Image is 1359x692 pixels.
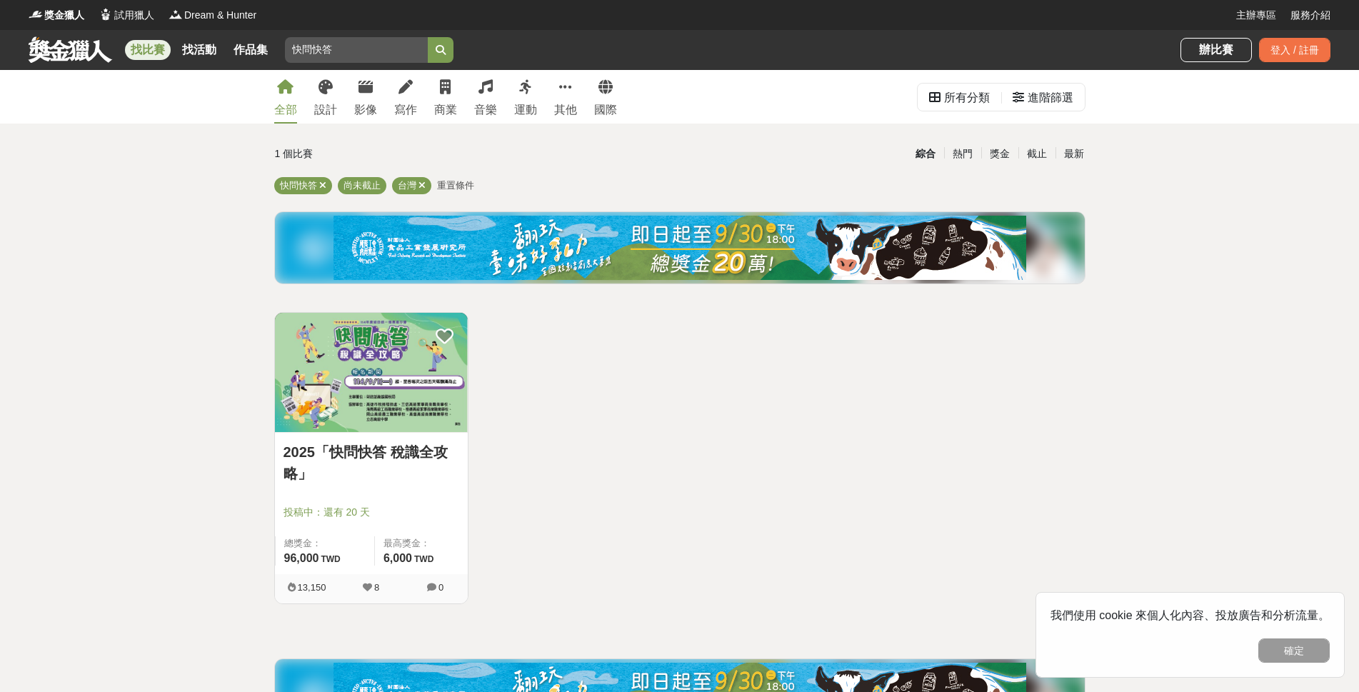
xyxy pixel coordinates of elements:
[383,536,459,551] span: 最高獎金：
[314,101,337,119] div: 設計
[44,8,84,23] span: 獎金獵人
[554,101,577,119] div: 其他
[354,70,377,124] a: 影像
[176,40,222,60] a: 找活動
[434,101,457,119] div: 商業
[1055,141,1093,166] div: 最新
[284,505,459,520] span: 投稿中：還有 20 天
[284,536,366,551] span: 總獎金：
[354,101,377,119] div: 影像
[374,582,379,593] span: 8
[169,8,256,23] a: LogoDream & Hunter
[438,582,443,593] span: 0
[907,141,944,166] div: 綜合
[114,8,154,23] span: 試用獵人
[275,141,544,166] div: 1 個比賽
[1180,38,1252,62] a: 辦比賽
[125,40,171,60] a: 找比賽
[99,8,154,23] a: Logo試用獵人
[314,70,337,124] a: 設計
[394,101,417,119] div: 寫作
[284,552,319,564] span: 96,000
[321,554,340,564] span: TWD
[1018,141,1055,166] div: 截止
[99,7,113,21] img: Logo
[1050,609,1330,621] span: 我們使用 cookie 來個人化內容、投放廣告和分析流量。
[398,180,416,191] span: 台灣
[274,70,297,124] a: 全部
[474,70,497,124] a: 音樂
[169,7,183,21] img: Logo
[383,552,412,564] span: 6,000
[1259,38,1330,62] div: 登入 / 註冊
[414,554,433,564] span: TWD
[343,180,381,191] span: 尚未截止
[514,101,537,119] div: 運動
[474,101,497,119] div: 音樂
[298,582,326,593] span: 13,150
[394,70,417,124] a: 寫作
[1258,638,1330,663] button: 確定
[594,101,617,119] div: 國際
[284,441,459,484] a: 2025「快問快答 稅識全攻略」
[274,101,297,119] div: 全部
[280,180,317,191] span: 快問快答
[275,313,468,432] img: Cover Image
[29,8,84,23] a: Logo獎金獵人
[554,70,577,124] a: 其他
[1028,84,1073,112] div: 進階篩選
[437,180,474,191] span: 重置條件
[184,8,256,23] span: Dream & Hunter
[29,7,43,21] img: Logo
[334,216,1026,280] img: ea6d37ea-8c75-4c97-b408-685919e50f13.jpg
[275,313,468,433] a: Cover Image
[434,70,457,124] a: 商業
[981,141,1018,166] div: 獎金
[228,40,274,60] a: 作品集
[1236,8,1276,23] a: 主辦專區
[285,37,428,63] input: 2025 反詐視界—全國影片競賽
[944,141,981,166] div: 熱門
[1290,8,1330,23] a: 服務介紹
[594,70,617,124] a: 國際
[944,84,990,112] div: 所有分類
[514,70,537,124] a: 運動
